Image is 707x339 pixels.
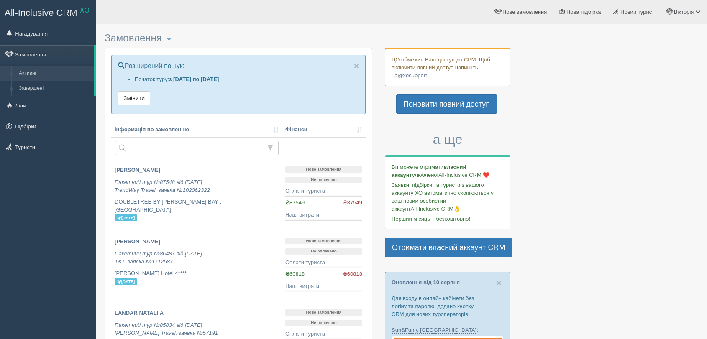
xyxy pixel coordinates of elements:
span: Нове замовлення [502,9,547,15]
b: [PERSON_NAME] [115,167,160,173]
span: × [497,278,502,288]
span: ₴87549 [285,199,305,206]
p: : [392,326,504,334]
span: ₴60818 [285,271,305,277]
a: Інформація по замовленню [115,126,279,134]
p: Для входу в онлайн кабінети без логіну та паролю, додано кнопку CRM для нових туроператорів. [392,294,504,318]
span: Вікторія [674,9,694,15]
a: @xosupport [397,72,427,79]
span: ₴60818 [343,270,362,278]
h3: а ще [385,132,510,147]
div: Оплати туриста [285,187,362,195]
span: [DATE] [115,278,137,285]
span: × [354,61,359,71]
p: Розширений пошук: [118,61,359,71]
p: Перший місяць – безкоштовно! [392,215,504,223]
p: DOUBLETREE BY [PERSON_NAME] BAY , [GEOGRAPHIC_DATA] [115,198,279,222]
span: Новий турист [620,9,654,15]
p: Не оплачено [285,177,362,183]
a: Sun&Fun у [GEOGRAPHIC_DATA] [392,327,476,334]
input: Пошук за номером замовлення, ПІБ або паспортом туриста [115,141,262,155]
p: Заявки, підбірки та туристи з вашого аккаунту ХО автоматично скопіюються у ваш новий особистий ак... [392,181,504,213]
p: Не оплачено [285,320,362,326]
span: All-Inclusive CRM👌 [411,206,461,212]
i: Пакетний тур №87548 від [DATE] TrendWay Travel, заявка №102062322 [115,179,210,193]
div: Наші витрати [285,283,362,291]
a: Оновлення від 10 серпня [392,279,460,285]
a: Завершені [15,81,94,96]
a: Фінанси [285,126,362,134]
div: Наші витрати [285,211,362,219]
span: ₴87549 [343,199,362,207]
a: Поновити повний доступ [396,94,497,114]
b: [PERSON_NAME] [115,238,160,245]
span: All-Inclusive CRM [5,8,77,18]
p: Нове замовлення [285,309,362,316]
i: Пакетний тур №86487 від [DATE] T&T, заявка №1712587 [115,250,202,265]
div: Оплати туриста [285,330,362,338]
div: ЦО обмежив Ваш доступ до СРМ. Щоб включити повний доступ напишіть на [385,48,510,86]
a: Отримати власний аккаунт CRM [385,238,512,257]
p: Ви можете отримати улюбленої [392,163,504,179]
p: Не оплачено [285,248,362,255]
sup: XO [80,7,90,14]
button: Змінити [118,91,150,105]
a: [PERSON_NAME] Пакетний тур №86487 від [DATE]T&T, заявка №1712587 [PERSON_NAME] Hotel 4**** [DATE] [111,234,282,306]
button: Close [497,278,502,287]
p: [PERSON_NAME] Hotel 4**** [115,270,279,285]
li: Початок туру: [135,75,359,83]
p: Нове замовлення [285,238,362,244]
a: [PERSON_NAME] Пакетний тур №87548 від [DATE]TrendWay Travel, заявка №102062322 DOUBLETREE BY [PER... [111,163,282,234]
span: All-Inclusive CRM ❤️ [438,172,489,178]
b: власний аккаунт [392,164,466,178]
div: Оплати туриста [285,259,362,267]
span: [DATE] [115,214,137,221]
h3: Замовлення [105,33,372,44]
p: Нове замовлення [285,166,362,173]
span: Нова підбірка [566,9,601,15]
b: LANDAR NATALIIA [115,310,164,316]
a: Close [354,61,359,70]
i: Пакетний тур №85834 від [DATE] [PERSON_NAME] Travel, заявка №57191 [115,322,218,336]
a: All-Inclusive CRM XO [0,0,96,23]
b: з [DATE] по [DATE] [169,76,219,82]
a: Активні [15,66,94,81]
